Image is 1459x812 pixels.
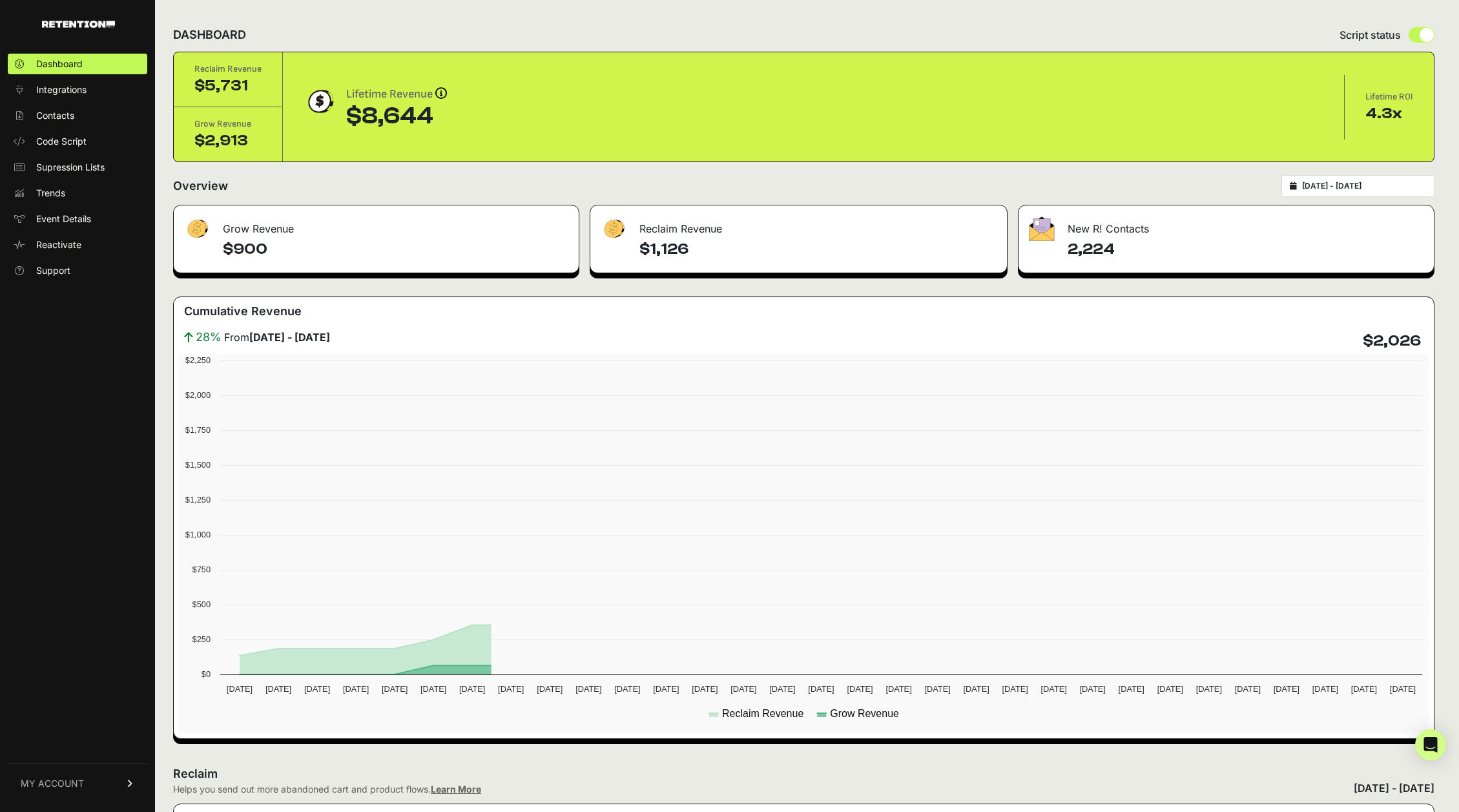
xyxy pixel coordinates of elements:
[1354,780,1434,796] div: [DATE] - [DATE]
[885,684,911,694] text: [DATE]
[192,599,211,609] text: $500
[653,684,679,694] text: [DATE]
[722,708,803,719] text: Reclaim Revenue
[185,425,211,435] text: $1,750
[194,130,262,151] div: $2,913
[173,177,228,195] h2: Overview
[924,684,950,694] text: [DATE]
[1365,103,1413,124] div: 4.3x
[692,684,718,694] text: [DATE]
[8,131,147,152] a: Code Script
[194,63,262,76] div: Reclaim Revenue
[601,216,626,242] img: fa-dollar-13500eef13a19c4ab2b9ed9ad552e47b0d9fc28b02b83b90ba0e00f96d6372e9.png
[192,565,211,574] text: $750
[173,783,481,796] div: Helps you send out more abandoned cart and product flows.
[1068,239,1423,260] h4: 2,224
[1390,684,1416,694] text: [DATE]
[202,669,211,679] text: $0
[184,216,210,242] img: fa-dollar-13500eef13a19c4ab2b9ed9ad552e47b0d9fc28b02b83b90ba0e00f96d6372e9.png
[42,21,115,28] img: Retention.com
[36,161,105,174] span: Supression Lists
[185,495,211,505] text: $1,250
[192,634,211,644] text: $250
[730,684,756,694] text: [DATE]
[8,54,147,74] a: Dashboard
[265,684,291,694] text: [DATE]
[8,209,147,229] a: Event Details
[346,85,447,103] div: Lifetime Revenue
[36,135,87,148] span: Code Script
[184,302,302,320] h3: Cumulative Revenue
[639,239,997,260] h4: $1,126
[537,684,563,694] text: [DATE]
[8,79,147,100] a: Integrations
[459,684,485,694] text: [DATE]
[1274,684,1299,694] text: [DATE]
[185,390,211,400] text: $2,000
[185,460,211,470] text: $1,500
[1365,90,1413,103] div: Lifetime ROI
[1312,684,1338,694] text: [DATE]
[196,328,222,346] span: 28%
[36,57,83,70] span: Dashboard
[36,213,91,225] span: Event Details
[8,183,147,203] a: Trends
[8,105,147,126] a: Contacts
[769,684,795,694] text: [DATE]
[8,764,147,803] a: MY ACCOUNT
[8,260,147,281] a: Support
[614,684,640,694] text: [DATE]
[431,784,481,795] a: Learn More
[36,264,70,277] span: Support
[304,85,336,118] img: dollar-coin-05c43ed7efb7bc0c12610022525b4bbbb207c7efeef5aecc26f025e68dcafac9.png
[173,765,481,783] h2: Reclaim
[346,103,447,129] div: $8,644
[36,83,87,96] span: Integrations
[1363,331,1421,351] h4: $2,026
[1029,216,1055,241] img: fa-envelope-19ae18322b30453b285274b1b8af3d052b27d846a4fbe8435d1a52b978f639a2.png
[382,684,408,694] text: [DATE]
[1041,684,1067,694] text: [DATE]
[224,329,330,345] span: From
[223,239,568,260] h4: $900
[590,205,1007,244] div: Reclaim Revenue
[963,684,989,694] text: [DATE]
[1157,684,1183,694] text: [DATE]
[1002,684,1028,694] text: [DATE]
[304,684,330,694] text: [DATE]
[1119,684,1144,694] text: [DATE]
[249,331,330,344] strong: [DATE] - [DATE]
[8,234,147,255] a: Reactivate
[36,187,65,200] span: Trends
[173,26,246,44] h2: DASHBOARD
[21,777,84,790] span: MY ACCOUNT
[1080,684,1106,694] text: [DATE]
[830,708,899,719] text: Grow Revenue
[1019,205,1434,244] div: New R! Contacts
[8,157,147,178] a: Supression Lists
[1196,684,1222,694] text: [DATE]
[575,684,601,694] text: [DATE]
[847,684,873,694] text: [DATE]
[185,530,211,539] text: $1,000
[498,684,524,694] text: [DATE]
[1351,684,1377,694] text: [DATE]
[420,684,446,694] text: [DATE]
[194,118,262,130] div: Grow Revenue
[1340,27,1401,43] span: Script status
[227,684,253,694] text: [DATE]
[808,684,834,694] text: [DATE]
[343,684,369,694] text: [DATE]
[36,238,81,251] span: Reactivate
[1235,684,1261,694] text: [DATE]
[185,355,211,365] text: $2,250
[36,109,74,122] span: Contacts
[174,205,579,244] div: Grow Revenue
[194,76,262,96] div: $5,731
[1415,729,1446,760] div: Open Intercom Messenger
